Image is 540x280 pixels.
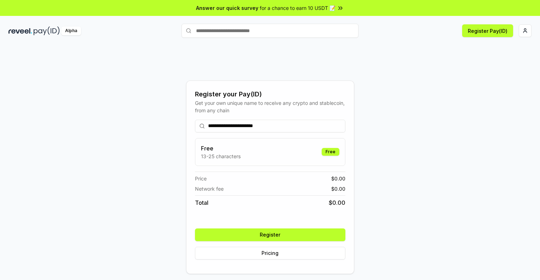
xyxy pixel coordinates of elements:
[195,228,345,241] button: Register
[196,4,258,12] span: Answer our quick survey
[195,175,207,182] span: Price
[34,26,60,35] img: pay_id
[195,198,208,207] span: Total
[331,185,345,192] span: $ 0.00
[195,89,345,99] div: Register your Pay(ID)
[260,4,335,12] span: for a chance to earn 10 USDT 📝
[195,99,345,114] div: Get your own unique name to receive any crypto and stablecoin, from any chain
[322,148,339,156] div: Free
[201,153,241,160] p: 13-25 characters
[8,26,32,35] img: reveel_dark
[462,24,513,37] button: Register Pay(ID)
[331,175,345,182] span: $ 0.00
[201,144,241,153] h3: Free
[195,185,224,192] span: Network fee
[195,247,345,260] button: Pricing
[61,26,81,35] div: Alpha
[329,198,345,207] span: $ 0.00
